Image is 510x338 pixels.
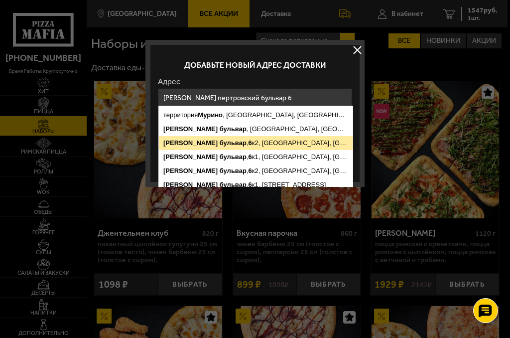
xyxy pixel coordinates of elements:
ymaps: [PERSON_NAME] [163,167,218,174]
ymaps: , к1, [STREET_ADDRESS] [159,178,353,192]
ymaps: , к2, [GEOGRAPHIC_DATA], [GEOGRAPHIC_DATA], [GEOGRAPHIC_DATA], [GEOGRAPHIC_DATA] [159,164,353,178]
ymaps: [PERSON_NAME] [163,139,218,147]
ymaps: 6 [249,167,252,174]
ymaps: бульвар [220,167,247,174]
ymaps: [PERSON_NAME] [163,153,218,161]
ymaps: , к1, [GEOGRAPHIC_DATA], [GEOGRAPHIC_DATA], [GEOGRAPHIC_DATA] [159,150,353,164]
ymaps: 6 [249,181,252,188]
label: Адрес [158,78,352,86]
label: Квартира [158,115,216,123]
ymaps: бульвар [220,181,247,188]
ymaps: [PERSON_NAME] [163,181,218,188]
ymaps: бульвар [220,139,247,147]
ymaps: , к2, [GEOGRAPHIC_DATA], [GEOGRAPHIC_DATA], [GEOGRAPHIC_DATA] [159,136,353,150]
ymaps: Мурино [198,111,223,119]
ymaps: территория , [GEOGRAPHIC_DATA], [GEOGRAPHIC_DATA], [GEOGRAPHIC_DATA] [159,108,353,122]
p: Добавьте новый адрес доставки [171,59,339,71]
ymaps: , [GEOGRAPHIC_DATA], [GEOGRAPHIC_DATA], [GEOGRAPHIC_DATA] [159,122,353,136]
ymaps: бульвар [220,153,247,161]
ymaps: бульвар [220,125,247,133]
ymaps: 6 [249,139,252,147]
ymaps: [PERSON_NAME] [163,125,218,133]
ymaps: 6 [249,153,252,161]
